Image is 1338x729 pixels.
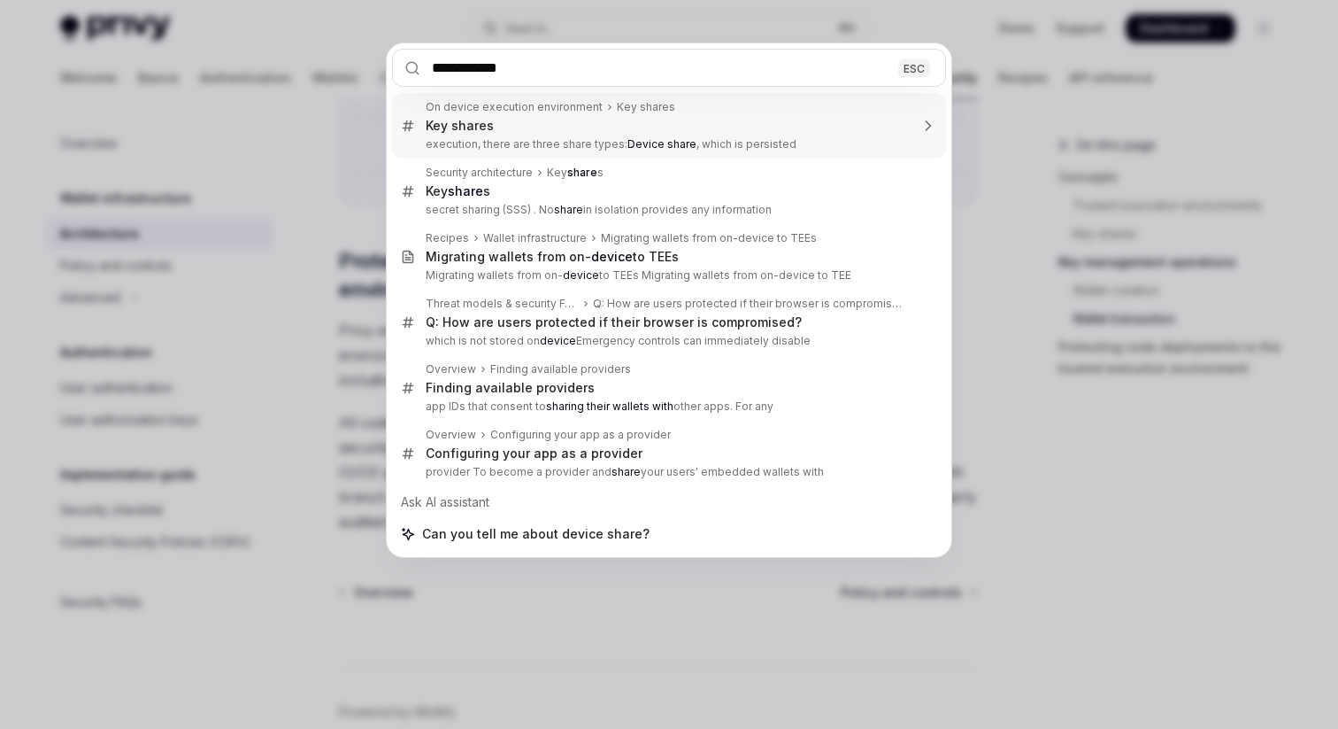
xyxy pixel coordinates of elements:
b: share [448,183,483,198]
b: share [554,203,583,216]
div: On device execution environment [426,100,603,114]
div: Migrating wallets from on-device to TEEs [601,231,817,245]
div: Recipes [426,231,469,245]
div: Configuring your app as a provider [490,428,671,442]
div: Wallet infrastructure [483,231,587,245]
b: device [540,334,576,347]
div: Overview [426,362,476,376]
div: Key shares [617,100,675,114]
div: Key s [547,166,604,180]
p: app IDs that consent to other apps. For any [426,399,909,414]
div: Threat models & security FAQ [426,297,579,311]
div: Overview [426,428,476,442]
div: Finding available providers [490,362,631,376]
b: device [563,268,599,282]
div: Key shares [426,118,494,134]
div: Security architecture [426,166,533,180]
div: Ask AI assistant [392,486,946,518]
div: Migrating wallets from on- to TEEs [426,249,679,265]
p: provider To become a provider and your users' embedded wallets with [426,465,909,479]
b: Device share [627,137,696,151]
p: Migrating wallets from on- to TEEs Migrating wallets from on-device to TEE [426,268,909,283]
div: ESC [898,58,930,77]
b: share [567,166,597,179]
div: Finding available providers [426,380,595,396]
div: Q: How are users protected if their browser is compromised? [593,297,909,311]
b: share [611,465,641,478]
span: Can you tell me about device share? [422,525,650,543]
b: sharing their wallets with [546,399,673,413]
p: execution, there are three share types: , which is persisted [426,137,909,151]
p: which is not stored on Emergency controls can immediately disable [426,334,909,348]
div: Configuring your app as a provider [426,446,642,461]
b: device [591,249,633,264]
div: Key s [426,183,490,199]
div: Q: How are users protected if their browser is compromised? [426,314,802,330]
p: secret sharing (SSS) . No in isolation provides any information [426,203,909,217]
